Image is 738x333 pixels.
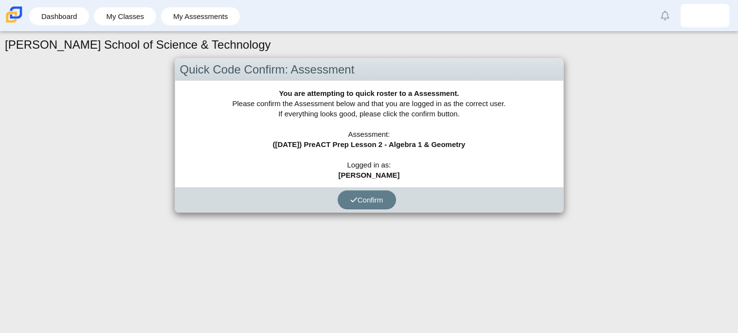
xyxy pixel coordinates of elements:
b: ([DATE]) PreACT Prep Lesson 2 - Algebra 1 & Geometry [273,140,466,148]
b: You are attempting to quick roster to a Assessment. [279,89,459,97]
a: Dashboard [34,7,84,25]
b: [PERSON_NAME] [339,171,400,179]
a: My Assessments [166,7,235,25]
a: My Classes [99,7,151,25]
h1: [PERSON_NAME] School of Science & Technology [5,37,271,53]
div: Quick Code Confirm: Assessment [175,58,563,81]
button: Confirm [338,190,396,209]
img: brandon.olalde.R2FOvf [697,8,713,23]
span: Confirm [350,196,383,204]
a: Carmen School of Science & Technology [4,18,24,26]
img: Carmen School of Science & Technology [4,4,24,25]
div: Please confirm the Assessment below and that you are logged in as the correct user. If everything... [175,81,563,187]
a: Alerts [654,5,676,26]
a: brandon.olalde.R2FOvf [681,4,729,27]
